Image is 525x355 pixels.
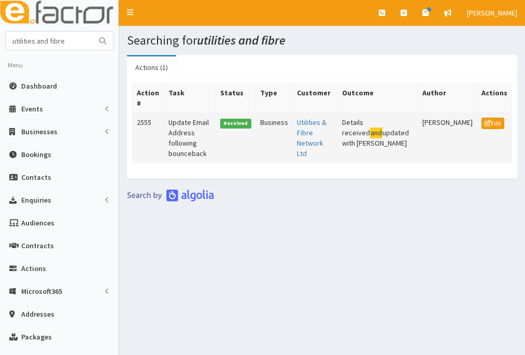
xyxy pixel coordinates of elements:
[21,150,51,159] span: Bookings
[133,83,164,113] th: Action #
[216,83,256,113] th: Status
[127,56,176,78] a: Actions (1)
[21,309,54,319] span: Addresses
[292,83,337,113] th: Customer
[21,241,54,250] span: Contracts
[370,127,383,138] mark: and
[337,113,418,163] td: Details received updated with [PERSON_NAME]
[21,287,62,296] span: Microsoft365
[21,264,46,273] span: Actions
[21,104,43,113] span: Events
[418,83,477,113] th: Author
[220,119,251,128] span: Resolved
[133,113,164,163] td: 2555
[127,189,214,202] img: search-by-algolia-light-background.png
[21,127,58,136] span: Businesses
[477,83,512,113] th: Actions
[337,83,418,113] th: Outcome
[256,113,292,163] td: Business
[21,81,57,91] span: Dashboard
[21,332,52,342] span: Packages
[197,32,286,48] i: utilities and fibre
[21,195,51,205] span: Enquiries
[297,118,327,158] a: Utilities & Fibre Network Ltd
[164,83,216,113] th: Task
[6,32,93,50] input: Search...
[164,113,216,163] td: Update Email Address following bounceback
[21,173,51,182] span: Contacts
[467,8,517,18] span: [PERSON_NAME]
[418,113,477,163] td: [PERSON_NAME]
[481,118,504,129] a: Edit
[21,218,54,228] span: Audiences
[256,83,292,113] th: Type
[127,34,517,47] h1: Searching for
